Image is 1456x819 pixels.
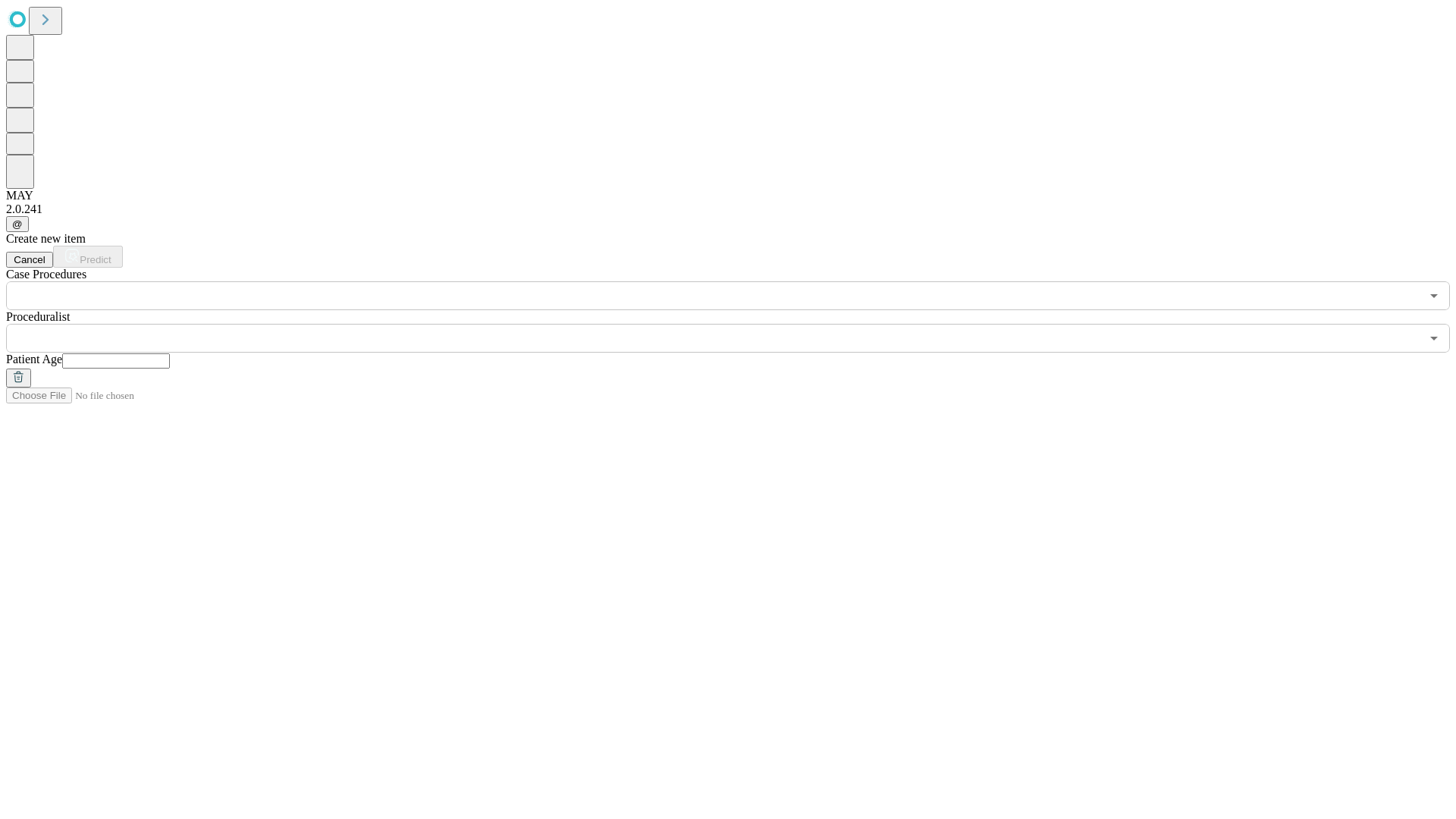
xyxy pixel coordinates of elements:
[6,232,86,245] span: Create new item
[6,268,86,281] span: Scheduled Procedure
[6,353,62,366] span: Patient Age
[12,218,23,230] span: @
[80,254,111,265] span: Predict
[1423,328,1445,349] button: Open
[53,246,123,268] button: Predict
[6,310,70,323] span: Proceduralist
[6,202,1450,216] div: 2.0.241
[14,254,45,265] span: Cancel
[6,189,1450,202] div: MAY
[6,216,29,232] button: @
[1423,285,1445,306] button: Open
[6,252,53,268] button: Cancel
